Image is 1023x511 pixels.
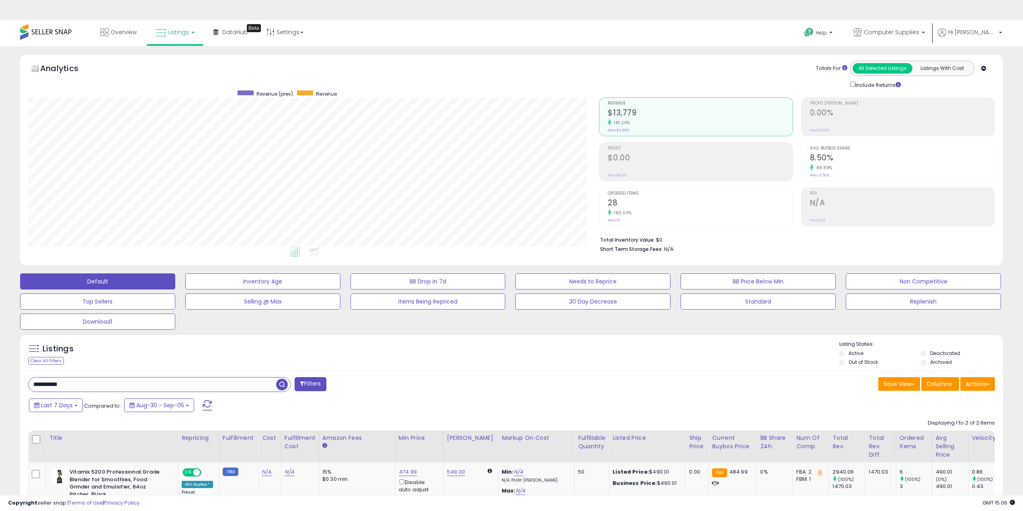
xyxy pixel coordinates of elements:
[49,434,175,442] div: Title
[760,434,789,451] div: BB Share 24h.
[853,63,912,74] button: All Selected Listings
[810,101,994,106] span: Profit [PERSON_NAME]
[930,350,960,357] label: Deactivated
[912,63,972,74] button: Listings With Cost
[608,173,627,178] small: Prev: $0.00
[223,468,238,476] small: FBM
[814,165,832,171] small: 88.89%
[681,273,836,289] button: BB Price Below Min
[810,198,994,209] h2: N/A
[977,476,993,482] small: (100%)
[810,191,994,196] span: ROI
[832,434,862,451] div: Total Rev.
[930,359,952,365] label: Archived
[322,434,392,442] div: Amazon Fees
[927,380,952,388] span: Columns
[810,218,826,223] small: Prev: N/A
[712,468,727,477] small: FBA
[864,28,919,36] span: Computer Supplies
[295,377,326,391] button: Filters
[600,236,655,243] b: Total Inventory Value:
[600,234,989,244] li: $0
[816,65,847,72] div: Totals For
[515,293,670,310] button: 30 Day Decrease
[183,469,193,476] span: ON
[182,490,213,508] div: Preset:
[185,273,340,289] button: Inventory Age
[972,434,1001,442] div: Velocity
[613,468,649,476] b: Listed Price:
[285,434,316,451] div: Fulfillment Cost
[810,153,994,164] h2: 8.50%
[613,434,682,442] div: Listed Price
[832,468,865,476] div: 2940.06
[43,343,74,355] h5: Listings
[514,468,523,476] a: N/A
[900,468,932,476] div: 6
[900,434,929,451] div: Ordered Items
[608,153,792,164] h2: $0.00
[613,479,657,487] b: Business Price:
[905,476,921,482] small: (100%)
[689,468,702,476] div: 0.00
[578,434,606,451] div: Fulfillable Quantity
[223,434,255,442] div: Fulfillment
[200,469,213,476] span: OFF
[185,293,340,310] button: Selling @ Max
[104,499,139,507] a: Privacy Policy
[399,434,440,442] div: Min Price
[936,476,947,482] small: (0%)
[8,499,139,507] div: seller snap | |
[608,101,792,106] span: Revenue
[322,476,389,483] div: $0.30 min
[810,108,994,119] h2: 0.00%
[207,20,254,44] a: DataHub
[51,468,68,484] img: 31pCllcsKFL._SL40_.jpg
[447,434,495,442] div: [PERSON_NAME]
[611,210,632,216] small: 180.00%
[960,377,995,391] button: Actions
[869,434,892,459] div: Total Rev. Diff.
[70,468,167,500] b: Vitamix 5200 Professional Grade Blender for Smoothies, Food Grinder and Emulsifier, 64oz Pitcher,...
[399,468,417,476] a: 474.99
[900,483,932,490] div: 3
[839,341,1003,348] p: Listing States:
[69,499,103,507] a: Terms of Use
[516,487,525,495] a: N/A
[447,468,465,476] a: 549.00
[869,468,890,476] div: 1470.03
[846,273,1001,289] button: Non Competitive
[351,293,506,310] button: Items Being Repriced
[938,28,1002,46] a: Hi [PERSON_NAME]
[578,468,603,476] div: 50
[399,478,437,501] div: Disable auto adjust min
[804,27,814,37] i: Get Help
[878,377,920,391] button: Save View
[928,419,995,427] div: Displaying 1 to 2 of 2 items
[608,128,629,133] small: Prev: $4,900
[124,398,194,412] button: Aug-30 - Sep-05
[111,28,137,36] span: Overview
[8,499,37,507] strong: Copyright
[94,20,143,44] a: Overview
[832,483,865,490] div: 1470.03
[712,434,753,451] div: Current Buybox Price
[982,499,1015,507] span: 2025-09-14 15:06 GMT
[322,442,327,449] small: Amazon Fees.
[936,468,968,476] div: 490.01
[150,20,201,44] a: Listings
[40,63,94,76] h5: Analytics
[810,146,994,151] span: Avg. Buybox Share
[515,273,670,289] button: Needs to Reprice
[41,401,73,409] span: Last 7 Days
[502,478,568,483] p: N/A Profit [PERSON_NAME]
[182,434,216,442] div: Repricing
[502,434,571,442] div: Markup on Cost
[796,434,826,451] div: Num of Comp.
[260,20,310,44] a: Settings
[351,273,506,289] button: BB Drop in 7d
[972,468,1005,476] div: 0.86
[262,434,278,442] div: Cost
[689,434,705,451] div: Ship Price
[256,90,293,97] span: Revenue (prev)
